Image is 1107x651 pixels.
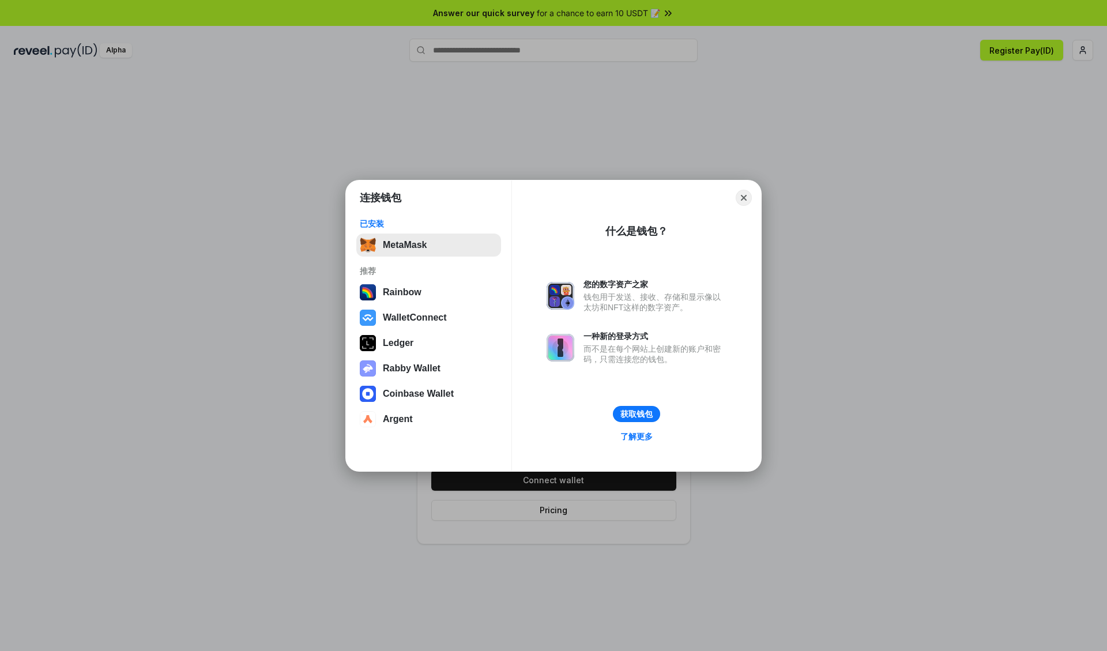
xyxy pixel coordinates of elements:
[383,287,421,298] div: Rainbow
[360,386,376,402] img: svg+xml,%3Csvg%20width%3D%2228%22%20height%3D%2228%22%20viewBox%3D%220%200%2028%2028%22%20fill%3D...
[605,224,668,238] div: 什么是钱包？
[613,429,660,444] a: 了解更多
[583,344,726,364] div: 而不是在每个网站上创建新的账户和密码，只需连接您的钱包。
[360,360,376,377] img: svg+xml,%3Csvg%20xmlns%3D%22http%3A%2F%2Fwww.w3.org%2F2000%2Fsvg%22%20fill%3D%22none%22%20viewBox...
[383,363,440,374] div: Rabby Wallet
[583,331,726,341] div: 一种新的登录方式
[383,313,447,323] div: WalletConnect
[360,310,376,326] img: svg+xml,%3Csvg%20width%3D%2228%22%20height%3D%2228%22%20viewBox%3D%220%200%2028%2028%22%20fill%3D...
[360,191,401,205] h1: 连接钱包
[356,332,501,355] button: Ledger
[356,408,501,431] button: Argent
[736,190,752,206] button: Close
[360,266,498,276] div: 推荐
[383,338,413,348] div: Ledger
[383,240,427,250] div: MetaMask
[583,292,726,313] div: 钱包用于发送、接收、存储和显示像以太坊和NFT这样的数字资产。
[360,219,498,229] div: 已安装
[356,234,501,257] button: MetaMask
[360,284,376,300] img: svg+xml,%3Csvg%20width%3D%22120%22%20height%3D%22120%22%20viewBox%3D%220%200%20120%20120%22%20fil...
[583,279,726,289] div: 您的数字资产之家
[620,431,653,442] div: 了解更多
[547,282,574,310] img: svg+xml,%3Csvg%20xmlns%3D%22http%3A%2F%2Fwww.w3.org%2F2000%2Fsvg%22%20fill%3D%22none%22%20viewBox...
[356,382,501,405] button: Coinbase Wallet
[356,306,501,329] button: WalletConnect
[547,334,574,362] img: svg+xml,%3Csvg%20xmlns%3D%22http%3A%2F%2Fwww.w3.org%2F2000%2Fsvg%22%20fill%3D%22none%22%20viewBox...
[620,409,653,419] div: 获取钱包
[360,411,376,427] img: svg+xml,%3Csvg%20width%3D%2228%22%20height%3D%2228%22%20viewBox%3D%220%200%2028%2028%22%20fill%3D...
[356,281,501,304] button: Rainbow
[360,237,376,253] img: svg+xml,%3Csvg%20fill%3D%22none%22%20height%3D%2233%22%20viewBox%3D%220%200%2035%2033%22%20width%...
[613,406,660,422] button: 获取钱包
[360,335,376,351] img: svg+xml,%3Csvg%20xmlns%3D%22http%3A%2F%2Fwww.w3.org%2F2000%2Fsvg%22%20width%3D%2228%22%20height%3...
[383,389,454,399] div: Coinbase Wallet
[356,357,501,380] button: Rabby Wallet
[383,414,413,424] div: Argent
